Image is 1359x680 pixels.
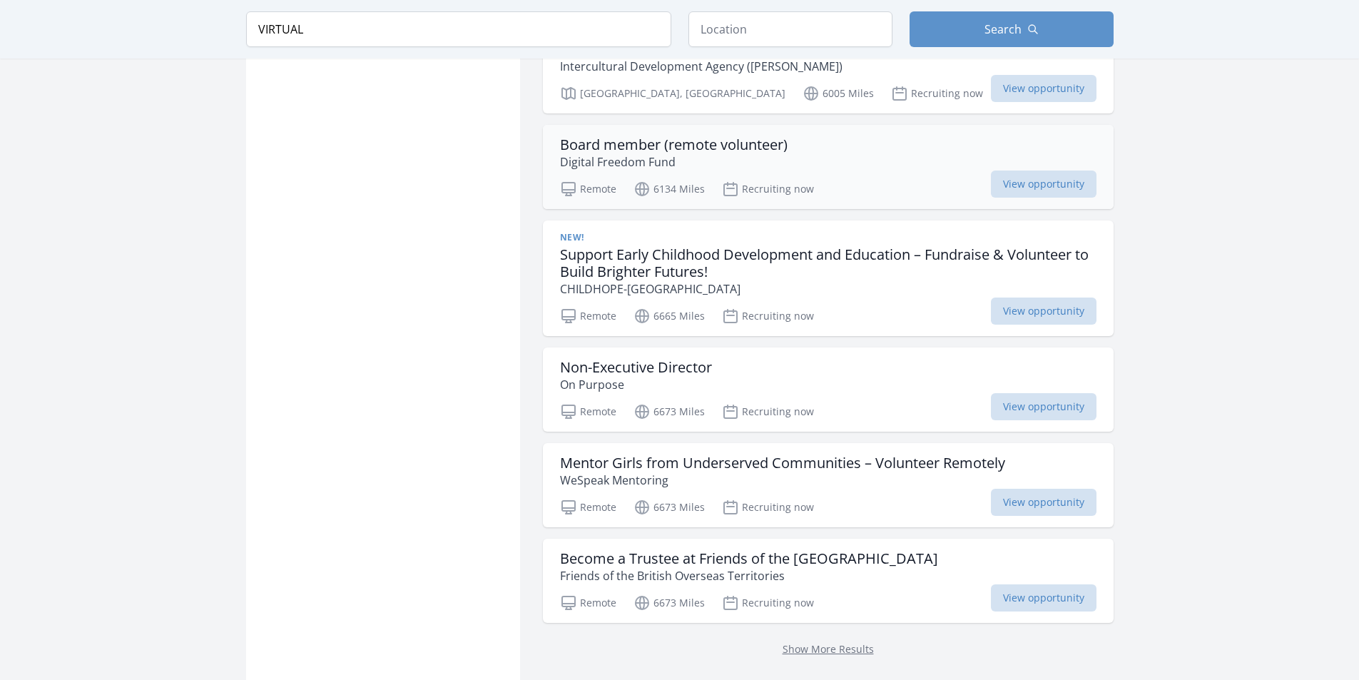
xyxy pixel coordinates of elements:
[560,499,616,516] p: Remote
[633,308,705,325] p: 6665 Miles
[991,298,1096,325] span: View opportunity
[560,58,843,75] p: Intercultural Development Agency ([PERSON_NAME])
[722,499,814,516] p: Recruiting now
[560,246,1096,280] h3: Support Early Childhood Development and Education – Fundraise & Volunteer to Build Brighter Futures!
[560,85,785,102] p: [GEOGRAPHIC_DATA], [GEOGRAPHIC_DATA]
[246,11,671,47] input: Keyword
[722,308,814,325] p: Recruiting now
[783,642,874,656] a: Show More Results
[543,125,1114,209] a: Board member (remote volunteer) Digital Freedom Fund Remote 6134 Miles Recruiting now View opport...
[984,21,1022,38] span: Search
[633,594,705,612] p: 6673 Miles
[560,550,938,567] h3: Become a Trustee at Friends of the [GEOGRAPHIC_DATA]
[722,594,814,612] p: Recruiting now
[543,220,1114,336] a: New! Support Early Childhood Development and Education – Fundraise & Volunteer to Build Brighter ...
[991,171,1096,198] span: View opportunity
[991,393,1096,420] span: View opportunity
[560,232,584,243] span: New!
[560,181,616,198] p: Remote
[560,136,788,153] h3: Board member (remote volunteer)
[633,403,705,420] p: 6673 Miles
[722,181,814,198] p: Recruiting now
[560,280,1096,298] p: CHILDHOPE-[GEOGRAPHIC_DATA]
[560,153,788,171] p: Digital Freedom Fund
[543,443,1114,527] a: Mentor Girls from Underserved Communities – Volunteer Remotely WeSpeak Mentoring Remote 6673 Mile...
[560,308,616,325] p: Remote
[560,455,1005,472] h3: Mentor Girls from Underserved Communities – Volunteer Remotely
[560,567,938,584] p: Friends of the British Overseas Territories
[633,181,705,198] p: 6134 Miles
[560,403,616,420] p: Remote
[891,85,983,102] p: Recruiting now
[688,11,892,47] input: Location
[991,75,1096,102] span: View opportunity
[633,499,705,516] p: 6673 Miles
[560,472,1005,489] p: WeSpeak Mentoring
[543,539,1114,623] a: Become a Trustee at Friends of the [GEOGRAPHIC_DATA] Friends of the British Overseas Territories ...
[560,376,712,393] p: On Purpose
[560,359,712,376] h3: Non-Executive Director
[543,29,1114,113] a: Professional Development Intercultural Development Agency ([PERSON_NAME]) [GEOGRAPHIC_DATA], [GEO...
[991,584,1096,612] span: View opportunity
[991,489,1096,516] span: View opportunity
[803,85,874,102] p: 6005 Miles
[910,11,1114,47] button: Search
[560,594,616,612] p: Remote
[722,403,814,420] p: Recruiting now
[543,347,1114,432] a: Non-Executive Director On Purpose Remote 6673 Miles Recruiting now View opportunity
